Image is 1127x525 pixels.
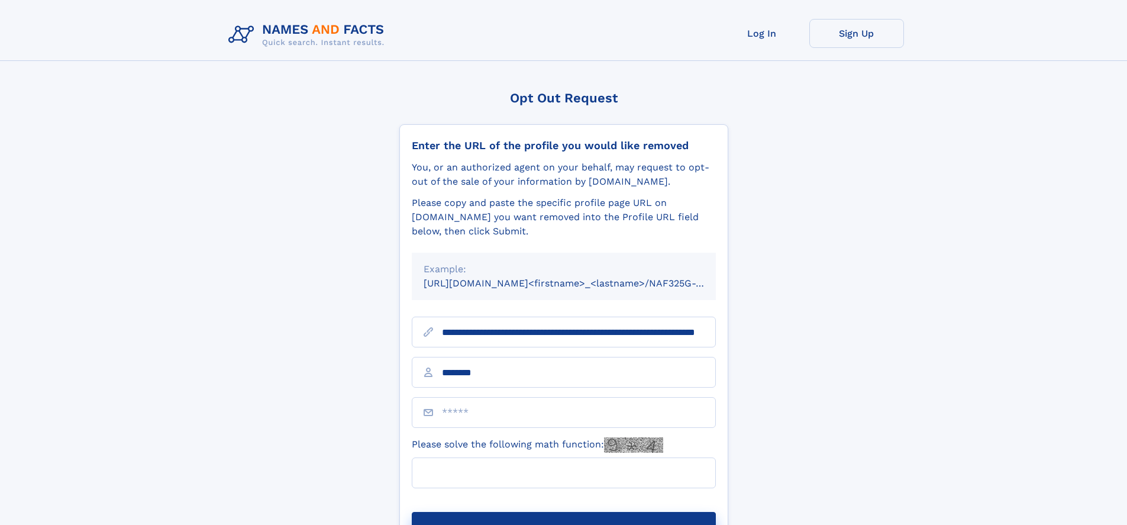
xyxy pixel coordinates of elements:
[412,437,663,453] label: Please solve the following math function:
[424,262,704,276] div: Example:
[412,139,716,152] div: Enter the URL of the profile you would like removed
[424,278,738,289] small: [URL][DOMAIN_NAME]<firstname>_<lastname>/NAF325G-xxxxxxxx
[412,196,716,239] div: Please copy and paste the specific profile page URL on [DOMAIN_NAME] you want removed into the Pr...
[809,19,904,48] a: Sign Up
[399,91,728,105] div: Opt Out Request
[412,160,716,189] div: You, or an authorized agent on your behalf, may request to opt-out of the sale of your informatio...
[715,19,809,48] a: Log In
[224,19,394,51] img: Logo Names and Facts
